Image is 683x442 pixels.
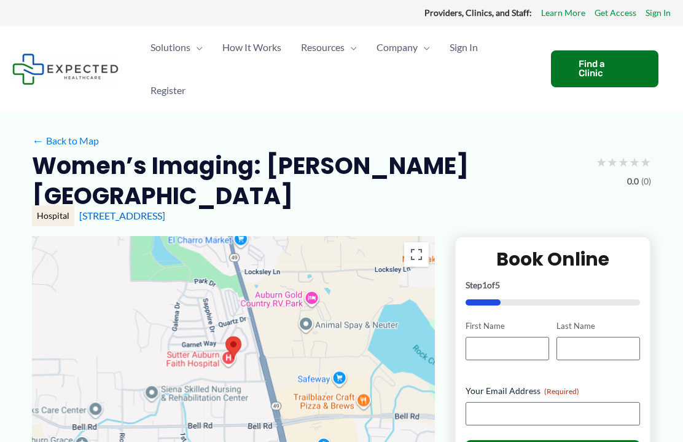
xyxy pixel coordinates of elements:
p: Step of [466,281,640,290]
span: How It Works [222,26,281,69]
h2: Book Online [466,247,640,271]
span: ★ [618,151,629,173]
nav: Primary Site Navigation [141,26,539,112]
span: ← [32,135,44,146]
span: Sign In [450,26,478,69]
span: Menu Toggle [345,26,357,69]
span: ★ [640,151,651,173]
span: 1 [482,280,487,290]
span: ★ [596,151,607,173]
span: (Required) [544,387,579,396]
a: Register [141,69,195,112]
a: [STREET_ADDRESS] [79,210,165,221]
span: Register [150,69,185,112]
a: Find a Clinic [551,50,658,87]
a: How It Works [213,26,291,69]
strong: Providers, Clinics, and Staff: [424,7,532,18]
a: CompanyMenu Toggle [367,26,440,69]
span: Solutions [150,26,190,69]
img: Expected Healthcare Logo - side, dark font, small [12,53,119,85]
span: Resources [301,26,345,69]
span: Company [377,26,418,69]
label: Last Name [556,320,640,332]
button: Toggle fullscreen view [404,242,429,267]
label: Your Email Address [466,385,640,397]
a: Sign In [440,26,488,69]
span: 0.0 [627,173,639,189]
a: SolutionsMenu Toggle [141,26,213,69]
span: (0) [641,173,651,189]
h2: Women’s Imaging: [PERSON_NAME] [GEOGRAPHIC_DATA] [32,151,586,211]
span: ★ [629,151,640,173]
span: 5 [495,280,500,290]
a: Get Access [595,5,636,21]
label: First Name [466,320,549,332]
span: ★ [607,151,618,173]
span: Menu Toggle [190,26,203,69]
span: Menu Toggle [418,26,430,69]
a: Sign In [646,5,671,21]
a: Learn More [541,5,585,21]
div: Hospital [32,205,74,226]
a: ←Back to Map [32,132,99,150]
a: ResourcesMenu Toggle [291,26,367,69]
